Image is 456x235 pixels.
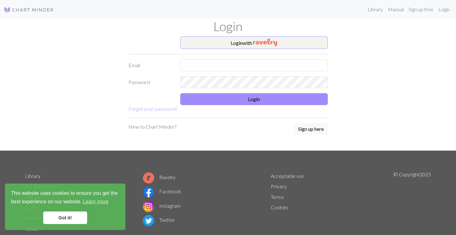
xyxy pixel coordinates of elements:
[4,6,54,13] img: Logo
[143,215,154,226] img: Twitter logo
[365,3,385,16] a: Library
[5,184,125,230] div: cookieconsent
[125,76,176,88] label: Password
[271,183,287,189] a: Privacy
[25,173,40,179] a: Library
[436,3,452,16] a: Login
[180,93,328,105] button: Login
[180,36,328,49] button: Loginwith
[271,204,288,210] a: Cookies
[11,190,119,206] span: This website uses cookies to ensure you get the best experience on our website.
[143,188,181,194] a: Facebook
[143,217,175,223] a: Twitter
[82,197,109,206] a: learn more about cookies
[143,186,154,198] img: Facebook logo
[128,123,176,131] p: New to Chart Minder?
[406,3,436,16] a: Sign up free
[253,39,277,46] img: Ravelry
[25,226,38,232] a: About
[43,211,87,224] a: dismiss cookie message
[128,106,177,112] a: Forgot your password?
[271,194,284,200] a: Terms
[271,173,304,179] a: Acceptable use
[125,59,176,71] label: Email
[143,203,181,209] a: Instagram
[143,174,176,180] a: Ravelry
[393,171,431,234] p: © Copyright 2025
[21,19,435,34] h1: Login
[385,3,406,16] a: Manual
[143,201,154,212] img: Instagram logo
[294,123,328,135] button: Sign up here
[143,172,154,184] img: Ravelry logo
